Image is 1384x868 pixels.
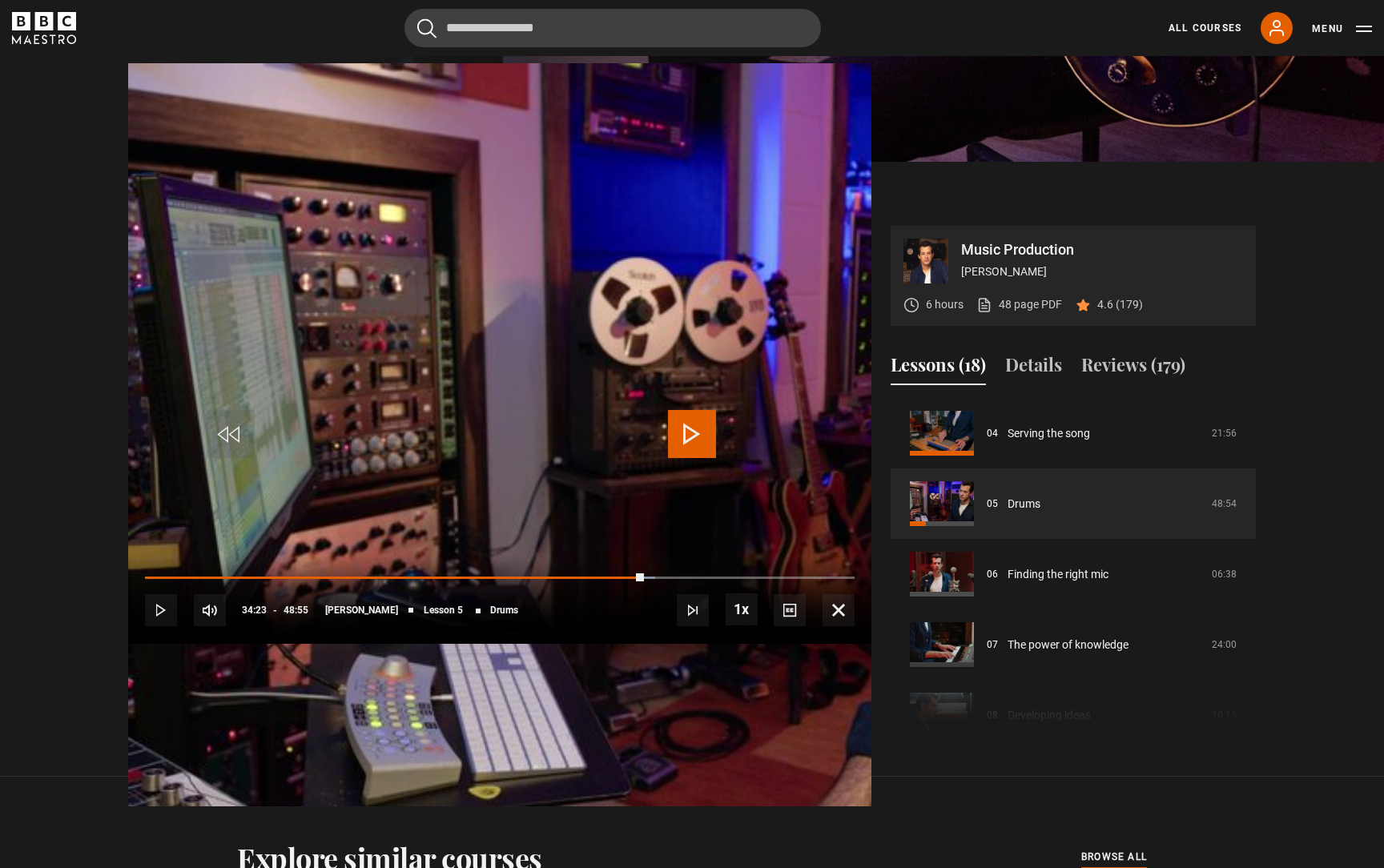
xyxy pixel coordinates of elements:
a: Finding the right mic [1008,566,1108,583]
svg: BBC Maestro [12,12,76,44]
a: browse all [1081,849,1147,866]
button: Lessons (18) [891,352,986,385]
span: - [273,605,277,616]
button: Submit the search query [417,18,437,38]
span: browse all [1081,849,1147,865]
div: Progress Bar [145,577,855,580]
button: Mute [194,594,226,626]
p: [PERSON_NAME] [961,263,1243,280]
button: Fullscreen [823,594,855,626]
button: Reviews (179) [1081,352,1185,385]
button: Playback Rate [726,593,758,625]
button: Details [1005,352,1062,385]
p: 6 hours [926,296,964,313]
a: Serving the song [1008,425,1090,442]
a: Drums [1008,496,1040,512]
span: Drums [490,605,518,615]
span: 48:55 [284,596,308,625]
video-js: Video Player [128,226,871,644]
a: The power of knowledge [1008,637,1129,653]
button: Toggle navigation [1312,21,1372,37]
p: 4.6 (179) [1097,296,1143,313]
span: 34:23 [242,596,267,625]
button: Captions [774,594,806,626]
span: [PERSON_NAME] [325,605,398,615]
button: Play [145,594,177,626]
p: Music Production [961,243,1243,257]
input: Search [404,9,821,47]
a: All Courses [1169,21,1241,35]
span: Lesson 5 [424,605,463,615]
a: 48 page PDF [976,296,1062,313]
button: Next Lesson [677,594,709,626]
